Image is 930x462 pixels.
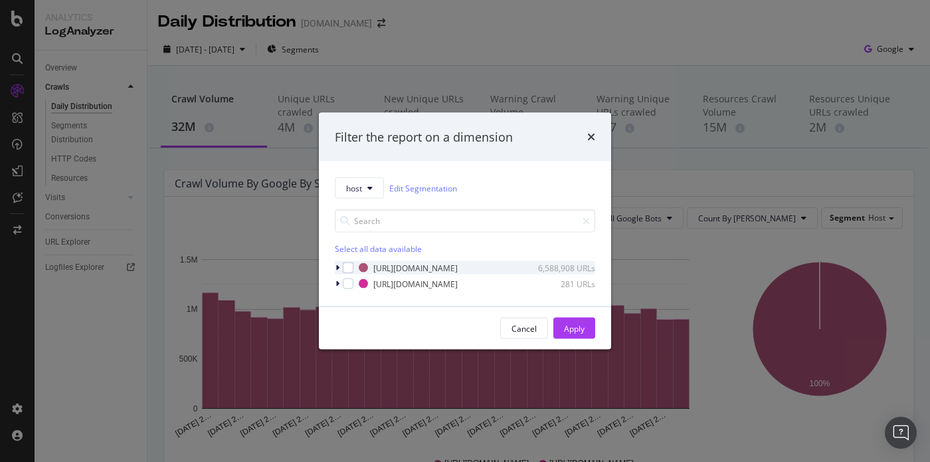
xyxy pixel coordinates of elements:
[335,243,595,255] div: Select all data available
[319,112,611,350] div: modal
[587,128,595,146] div: times
[511,322,537,334] div: Cancel
[885,417,917,449] div: Open Intercom Messenger
[530,262,595,273] div: 6,588,908 URLs
[335,177,384,199] button: host
[500,318,548,339] button: Cancel
[346,182,362,193] span: host
[389,181,457,195] a: Edit Segmentation
[335,128,513,146] div: Filter the report on a dimension
[553,318,595,339] button: Apply
[373,262,458,273] div: [URL][DOMAIN_NAME]
[530,278,595,289] div: 281 URLs
[335,209,595,233] input: Search
[564,322,585,334] div: Apply
[373,278,458,289] div: [URL][DOMAIN_NAME]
